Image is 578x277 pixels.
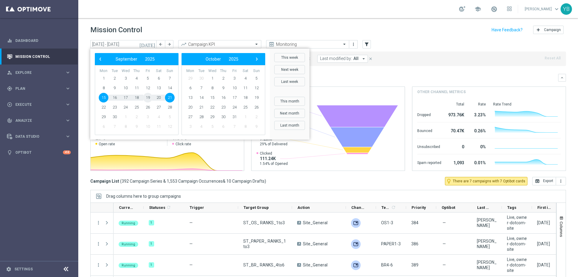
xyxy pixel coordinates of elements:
[7,102,12,107] i: play_circle_outline
[411,241,418,246] span: 386
[119,220,138,226] colored-tag: Running
[243,238,287,249] span: ST_PAPER_ RANKS_1to3
[99,112,108,122] span: 29
[532,177,556,185] button: open_in_browser Export
[417,109,441,119] div: Dropped
[230,112,239,122] span: 31
[219,74,228,83] span: 2
[110,74,120,83] span: 2
[260,142,287,146] span: 29% of Delivered
[391,205,396,210] i: refresh
[138,40,157,49] button: [DATE]
[445,177,527,185] button: lightbulb_outline There are 7 campaigns with 7 Optibot cards
[558,179,563,184] i: more_vert
[253,55,261,63] button: ›
[493,102,561,107] div: Rate Trend
[558,74,566,82] button: keyboard_arrow_down
[197,93,206,102] span: 14
[7,150,71,155] button: lightbulb Optibot +10
[197,112,206,122] span: 28
[99,74,108,83] span: 1
[252,102,261,112] span: 26
[7,54,71,59] button: Mission Control
[7,134,65,139] div: Data Studio
[361,56,366,61] i: arrow_drop_down
[112,55,141,63] button: September
[442,205,455,210] span: Optibot
[230,102,239,112] span: 24
[274,121,305,130] button: Last month
[225,55,242,63] button: 2025
[116,57,137,61] span: September
[449,157,464,167] div: 1,093
[7,70,65,75] div: Explore
[7,134,71,139] div: Data Studio keyboard_arrow_right
[7,118,12,123] i: track_changes
[122,221,135,225] span: Running
[297,205,310,210] span: Action
[154,93,163,102] span: 20
[241,102,250,112] span: 25
[536,27,541,32] i: add
[110,112,120,122] span: 30
[443,241,446,247] span: —
[63,150,71,154] div: +10
[353,56,359,61] span: All
[266,40,349,49] ng-select: Monitoring
[303,220,328,225] span: Site_General
[99,122,108,131] span: 6
[7,38,71,43] button: equalizer Dashboard
[477,217,497,228] div: John Bruzzese
[120,178,122,184] span: (
[524,5,561,14] a: [PERSON_NAME]keyboard_arrow_down
[241,122,250,131] span: 8
[185,83,195,93] span: 6
[110,102,120,112] span: 23
[417,89,466,95] h4: Other channel metrics
[157,40,165,49] button: arrow_back
[165,122,175,131] span: 12
[7,38,12,43] i: equalizer
[132,74,141,83] span: 4
[274,53,305,62] button: This week
[362,40,371,49] button: filter_alt
[241,93,250,102] span: 18
[368,57,373,61] i: close
[189,241,193,246] span: —
[207,122,217,131] span: 5
[119,262,138,268] colored-tag: Running
[297,221,301,225] span: A
[251,68,262,74] th: weekday
[7,86,71,91] div: gps_fixed Plan keyboard_arrow_right
[230,93,239,102] span: 17
[143,83,153,93] span: 12
[185,112,195,122] span: 27
[507,236,527,252] span: Live, owner-dotcom-site
[7,144,71,160] div: Optibot
[202,55,225,63] button: October
[559,222,564,237] span: Columns
[96,241,101,247] button: more_vert
[556,177,566,185] button: more_vert
[350,41,356,48] button: more_vert
[252,122,261,131] span: 9
[106,194,181,199] div: Row Groups
[154,112,163,122] span: 4
[165,83,175,93] span: 14
[381,241,401,247] span: PAPER1-3
[260,151,288,156] span: Clicked
[183,55,261,63] bs-datepicker-navigation-view: ​ ​ ​
[492,28,523,32] input: Have Feedback?
[446,178,452,184] i: lightbulb_outline
[96,55,174,63] bs-datepicker-navigation-view: ​ ​ ​
[167,42,171,46] i: arrow_forward
[15,135,65,138] span: Data Studio
[15,144,63,160] a: Optibot
[132,122,141,131] span: 9
[154,83,163,93] span: 13
[7,118,71,123] div: track_changes Analyze keyboard_arrow_right
[7,102,71,107] div: play_circle_outline Execute keyboard_arrow_right
[154,102,163,112] span: 27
